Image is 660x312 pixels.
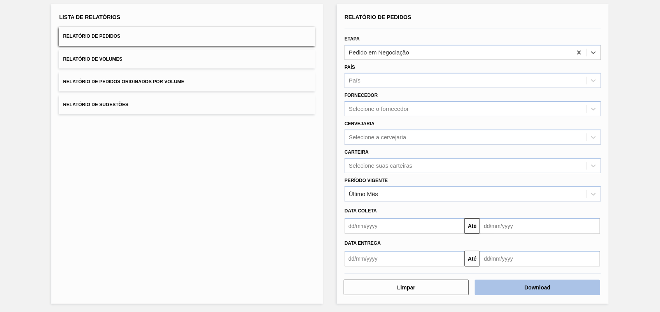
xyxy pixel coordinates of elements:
[345,65,355,70] label: País
[345,178,388,183] label: Período Vigente
[63,79,184,84] span: Relatório de Pedidos Originados por Volume
[59,50,315,69] button: Relatório de Volumes
[344,280,469,295] button: Limpar
[345,14,411,20] span: Relatório de Pedidos
[345,240,381,246] span: Data entrega
[59,95,315,114] button: Relatório de Sugestões
[345,121,375,126] label: Cervejaria
[345,149,369,155] label: Carteira
[345,251,464,266] input: dd/mm/yyyy
[464,251,480,266] button: Até
[59,72,315,91] button: Relatório de Pedidos Originados por Volume
[349,162,412,169] div: Selecione suas carteiras
[464,218,480,234] button: Até
[480,251,600,266] input: dd/mm/yyyy
[475,280,600,295] button: Download
[345,36,360,42] label: Etapa
[349,106,409,112] div: Selecione o fornecedor
[349,77,361,84] div: País
[349,134,406,140] div: Selecione a cervejaria
[59,27,315,46] button: Relatório de Pedidos
[63,102,128,107] span: Relatório de Sugestões
[345,208,377,214] span: Data coleta
[59,14,120,20] span: Lista de Relatórios
[349,49,409,56] div: Pedido em Negociação
[63,56,122,62] span: Relatório de Volumes
[345,218,464,234] input: dd/mm/yyyy
[63,33,120,39] span: Relatório de Pedidos
[345,93,378,98] label: Fornecedor
[349,191,378,197] div: Último Mês
[480,218,600,234] input: dd/mm/yyyy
